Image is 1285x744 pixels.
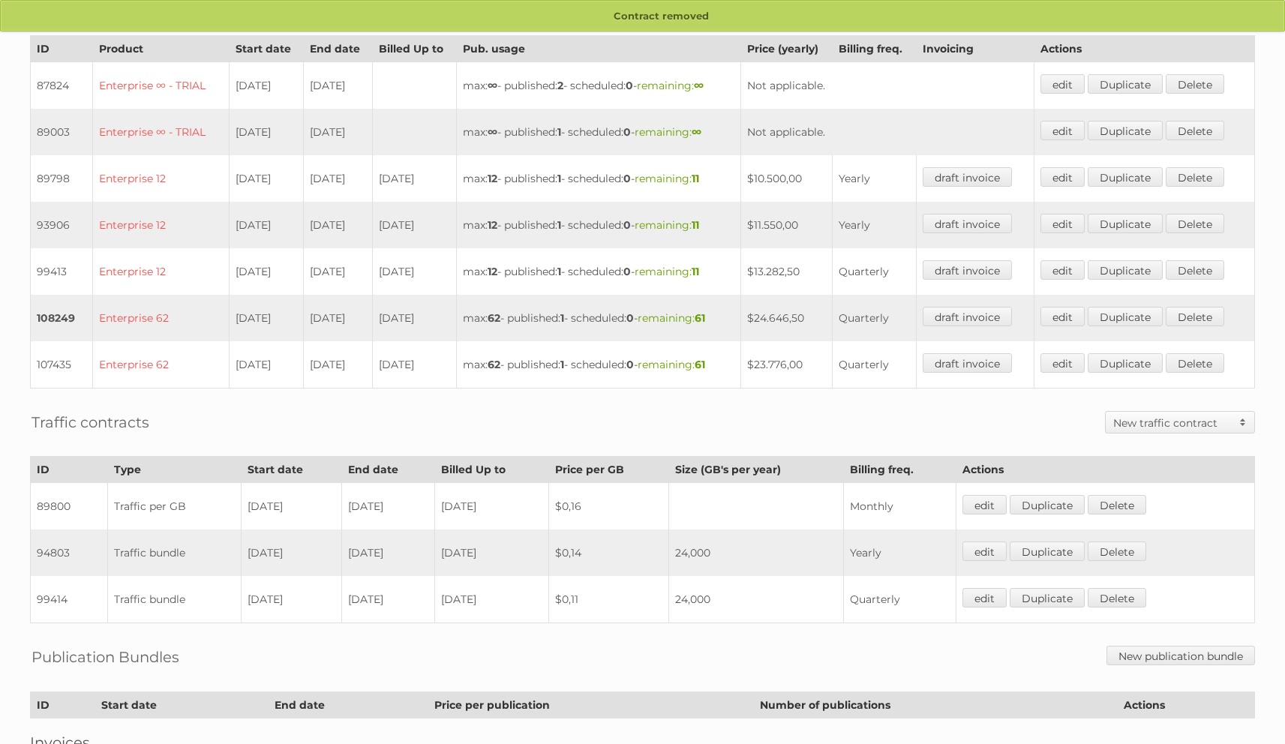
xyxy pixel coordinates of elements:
[1118,692,1255,718] th: Actions
[229,295,303,341] td: [DATE]
[456,155,740,202] td: max: - published: - scheduled: -
[1106,412,1254,433] a: New traffic contract
[669,576,844,623] td: 24,000
[342,457,435,483] th: End date
[31,529,108,576] td: 94803
[92,155,229,202] td: Enterprise 12
[92,36,229,62] th: Product
[342,483,435,530] td: [DATE]
[92,202,229,248] td: Enterprise 12
[1088,167,1163,187] a: Duplicate
[342,576,435,623] td: [DATE]
[669,457,844,483] th: Size (GB's per year)
[92,62,229,109] td: Enterprise ∞ - TRIAL
[488,218,497,232] strong: 12
[108,576,242,623] td: Traffic bundle
[1166,307,1224,326] a: Delete
[31,109,93,155] td: 89003
[304,248,373,295] td: [DATE]
[488,358,500,371] strong: 62
[92,248,229,295] td: Enterprise 12
[557,265,561,278] strong: 1
[638,311,705,325] span: remaining:
[1166,74,1224,94] a: Delete
[31,248,93,295] td: 99413
[548,576,669,623] td: $0,11
[32,411,149,433] h2: Traffic contracts
[32,646,179,668] h2: Publication Bundles
[626,311,634,325] strong: 0
[548,529,669,576] td: $0,14
[229,341,303,388] td: [DATE]
[31,202,93,248] td: 93906
[456,295,740,341] td: max: - published: - scheduled: -
[372,36,456,62] th: Billed Up to
[108,483,242,530] td: Traffic per GB
[1010,495,1085,514] a: Duplicate
[1166,353,1224,373] a: Delete
[956,457,1255,483] th: Actions
[304,341,373,388] td: [DATE]
[557,172,561,185] strong: 1
[557,218,561,232] strong: 1
[92,341,229,388] td: Enterprise 62
[833,295,916,341] td: Quarterly
[304,155,373,202] td: [DATE]
[623,265,631,278] strong: 0
[692,172,699,185] strong: 11
[435,457,549,483] th: Billed Up to
[635,265,699,278] span: remaining:
[229,202,303,248] td: [DATE]
[31,576,108,623] td: 99414
[626,79,633,92] strong: 0
[488,79,497,92] strong: ∞
[844,457,956,483] th: Billing freq.
[372,341,456,388] td: [DATE]
[923,260,1012,280] a: draft invoice
[557,125,561,139] strong: 1
[548,457,669,483] th: Price per GB
[1088,353,1163,373] a: Duplicate
[560,358,564,371] strong: 1
[372,248,456,295] td: [DATE]
[1034,36,1254,62] th: Actions
[1088,74,1163,94] a: Duplicate
[623,125,631,139] strong: 0
[695,358,705,371] strong: 61
[31,692,95,718] th: ID
[741,248,833,295] td: $13.282,50
[560,311,564,325] strong: 1
[692,125,701,139] strong: ∞
[456,62,740,109] td: max: - published: - scheduled: -
[229,36,303,62] th: Start date
[626,358,634,371] strong: 0
[962,541,1007,561] a: edit
[1106,646,1255,665] a: New publication bundle
[31,483,108,530] td: 89800
[1113,415,1232,430] h2: New traffic contract
[923,214,1012,233] a: draft invoice
[304,109,373,155] td: [DATE]
[1088,307,1163,326] a: Duplicate
[741,62,1034,109] td: Not applicable.
[31,155,93,202] td: 89798
[1040,307,1085,326] a: edit
[923,307,1012,326] a: draft invoice
[1166,214,1224,233] a: Delete
[623,218,631,232] strong: 0
[1166,121,1224,140] a: Delete
[844,529,956,576] td: Yearly
[741,202,833,248] td: $11.550,00
[962,588,1007,607] a: edit
[456,109,740,155] td: max: - published: - scheduled: -
[31,341,93,388] td: 107435
[754,692,1118,718] th: Number of publications
[1040,167,1085,187] a: edit
[242,576,342,623] td: [DATE]
[488,125,497,139] strong: ∞
[741,109,1034,155] td: Not applicable.
[833,202,916,248] td: Yearly
[694,79,704,92] strong: ∞
[31,36,93,62] th: ID
[635,172,699,185] span: remaining:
